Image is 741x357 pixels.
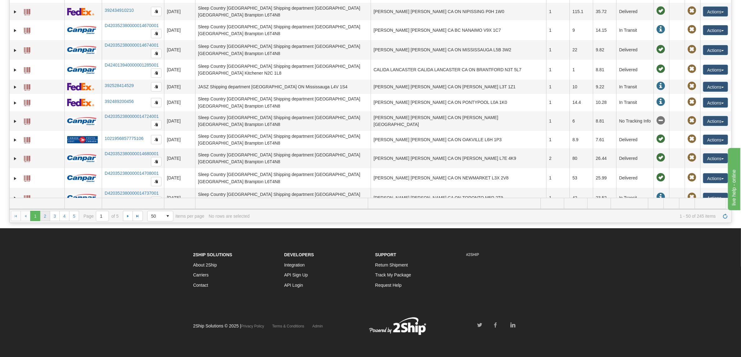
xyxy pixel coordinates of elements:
[151,49,162,58] button: Copy to clipboard
[193,283,208,288] a: Contact
[616,80,654,94] td: In Transit
[164,148,195,168] td: [DATE]
[12,67,18,73] a: Expand
[12,195,18,201] a: Expand
[616,94,654,111] td: In Transit
[616,168,654,188] td: Delivered
[195,40,371,60] td: Sleep Country [GEOGRAPHIC_DATA] Shipping department [GEOGRAPHIC_DATA] [GEOGRAPHIC_DATA] Brampton ...
[164,3,195,20] td: [DATE]
[593,168,616,188] td: 25.99
[24,81,30,91] a: Label
[24,25,30,35] a: Label
[105,83,134,88] a: 392528414529
[616,148,654,168] td: Delivered
[687,135,696,143] span: Pickup Not Assigned
[371,168,546,188] td: [PERSON_NAME] [PERSON_NAME] CA ON NEWMARKET L3X 2V8
[371,94,546,111] td: [PERSON_NAME] [PERSON_NAME] CA ON PONTYPOOL L0A 1K0
[164,94,195,111] td: [DATE]
[147,211,173,221] span: Page sizes drop down
[164,168,195,188] td: [DATE]
[164,131,195,148] td: [DATE]
[593,20,616,40] td: 14.15
[123,211,133,221] a: Go to the next page
[67,174,96,182] img: 14 - Canpar
[193,323,264,328] span: 2Ship Solutions © 2025 |
[24,153,30,163] a: Label
[193,262,217,267] a: About 2Ship
[371,40,546,60] td: [PERSON_NAME] [PERSON_NAME] CA ON MISSISSAUGA L5B 3W2
[254,214,716,219] span: 1 - 50 of 245 items
[656,45,665,54] span: On time
[284,262,305,267] a: Integration
[12,137,18,143] a: Expand
[687,193,696,202] span: Pickup Not Assigned
[616,111,654,131] td: No Tracking Info
[375,252,396,257] strong: Support
[24,116,30,126] a: Label
[570,111,593,131] td: 6
[656,135,665,143] span: On time
[105,136,143,141] a: 1021956857775106
[195,94,371,111] td: Sleep Country [GEOGRAPHIC_DATA] Shipping department [GEOGRAPHIC_DATA] [GEOGRAPHIC_DATA] Brampton ...
[546,60,570,80] td: 1
[546,131,570,148] td: 1
[151,177,162,186] button: Copy to clipboard
[24,134,30,144] a: Label
[687,98,696,106] span: Pickup Not Assigned
[24,192,30,202] a: Label
[703,193,728,203] button: Actions
[570,188,593,208] td: 42
[546,3,570,20] td: 1
[195,80,371,94] td: JASZ Shipping department [GEOGRAPHIC_DATA] ON Mississauga L4V 1S4
[375,272,411,277] a: Track My Package
[656,65,665,73] span: On time
[687,25,696,34] span: Pickup Not Assigned
[12,118,18,124] a: Expand
[147,211,204,221] span: items per page
[656,173,665,182] span: On time
[12,155,18,162] a: Expand
[703,45,728,55] button: Actions
[151,29,162,38] button: Copy to clipboard
[67,8,94,16] img: 2 - FedEx Express®
[687,65,696,73] span: Pickup Not Assigned
[96,211,109,221] input: Page 1
[195,188,371,208] td: Sleep Country [GEOGRAPHIC_DATA] Shipping department [GEOGRAPHIC_DATA] [GEOGRAPHIC_DATA] Brampton ...
[546,148,570,168] td: 2
[67,194,96,202] img: 14 - Canpar
[546,111,570,131] td: 1
[195,60,371,80] td: Sleep Country [GEOGRAPHIC_DATA] Shipping department [GEOGRAPHIC_DATA] [GEOGRAPHIC_DATA] Kitchener...
[105,99,134,104] a: 392489200456
[570,40,593,60] td: 22
[593,131,616,148] td: 7.61
[195,3,371,20] td: Sleep Country [GEOGRAPHIC_DATA] Shipping department [GEOGRAPHIC_DATA] [GEOGRAPHIC_DATA] Brampton ...
[193,252,232,257] strong: 2Ship Solutions
[151,82,162,91] button: Copy to clipboard
[703,116,728,126] button: Actions
[703,7,728,16] button: Actions
[164,111,195,131] td: [DATE]
[284,252,314,257] strong: Developers
[164,80,195,94] td: [DATE]
[284,272,308,277] a: API Sign Up
[593,94,616,111] td: 10.28
[687,116,696,125] span: Pickup Not Assigned
[105,151,159,156] a: D420352380000014680001
[67,136,98,144] img: 20 - Canada Post
[593,40,616,60] td: 9.82
[656,82,665,90] span: In Transit
[546,94,570,111] td: 1
[195,168,371,188] td: Sleep Country [GEOGRAPHIC_DATA] Shipping department [GEOGRAPHIC_DATA] [GEOGRAPHIC_DATA] Brampton ...
[24,64,30,74] a: Label
[59,211,69,221] a: 4
[67,83,94,90] img: 2 - FedEx Express®
[151,7,162,16] button: Copy to clipboard
[371,188,546,208] td: [PERSON_NAME] [PERSON_NAME] CA ON TORONTO M5R 2T9
[593,148,616,168] td: 26.44
[570,3,593,20] td: 115.1
[703,65,728,75] button: Actions
[371,20,546,40] td: [PERSON_NAME] [PERSON_NAME] CA BC NANAIMO V9X 1C7
[546,20,570,40] td: 1
[546,168,570,188] td: 1
[371,131,546,148] td: [PERSON_NAME] [PERSON_NAME] CA ON OAKVILLE L6H 1P3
